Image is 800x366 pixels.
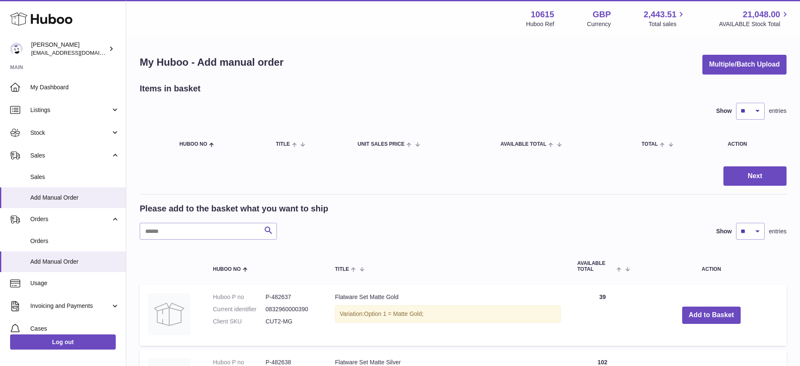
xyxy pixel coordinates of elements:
span: 21,048.00 [743,9,780,20]
span: Stock [30,129,111,137]
span: Sales [30,152,111,160]
strong: 10615 [531,9,554,20]
a: Log out [10,334,116,350]
span: Add Manual Order [30,194,120,202]
span: Orders [30,237,120,245]
div: [PERSON_NAME] [31,41,107,57]
span: Add Manual Order [30,258,120,266]
span: Orders [30,215,111,223]
span: 2,443.51 [644,9,677,20]
a: 2,443.51 Total sales [644,9,686,28]
span: AVAILABLE Stock Total [719,20,790,28]
img: fulfillment@fable.com [10,43,23,55]
div: Currency [587,20,611,28]
div: Huboo Ref [526,20,554,28]
a: 21,048.00 AVAILABLE Stock Total [719,9,790,28]
span: My Dashboard [30,83,120,91]
span: Cases [30,325,120,333]
strong: GBP [593,9,611,20]
span: Invoicing and Payments [30,302,111,310]
span: Listings [30,106,111,114]
span: [EMAIL_ADDRESS][DOMAIN_NAME] [31,49,124,56]
span: Total sales [649,20,686,28]
span: Usage [30,279,120,287]
span: Sales [30,173,120,181]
